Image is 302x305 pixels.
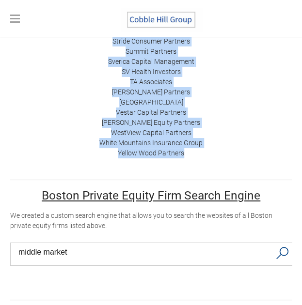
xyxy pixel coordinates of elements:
a: White Mountains Insurance Group [99,139,203,147]
a: ​TA Associates [130,78,172,86]
a: Sverica Capital Management [108,58,194,65]
button: Search [272,243,292,263]
a: ​[GEOGRAPHIC_DATA] [119,98,183,106]
a: [PERSON_NAME] Partners [112,88,190,96]
input: Search input [18,245,270,259]
a: ​Vestar Capital Partners [116,108,186,116]
div: ​We created a custom search engine that allows you to search the websites of all Boston private e... [10,211,292,231]
a: Yellow Wood Partners [118,149,184,157]
img: The Cobble Hill Group LLC [121,8,203,32]
a: Stride Consumer Partners [112,37,190,45]
u: Boston Private Equity Firm Search Engine [42,188,260,202]
a: ​WestView Capital Partners [111,129,191,137]
a: SV Health Investors [122,68,181,76]
a: Summit Partners [126,47,176,55]
a: [PERSON_NAME] Equity Partners [102,119,200,126]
